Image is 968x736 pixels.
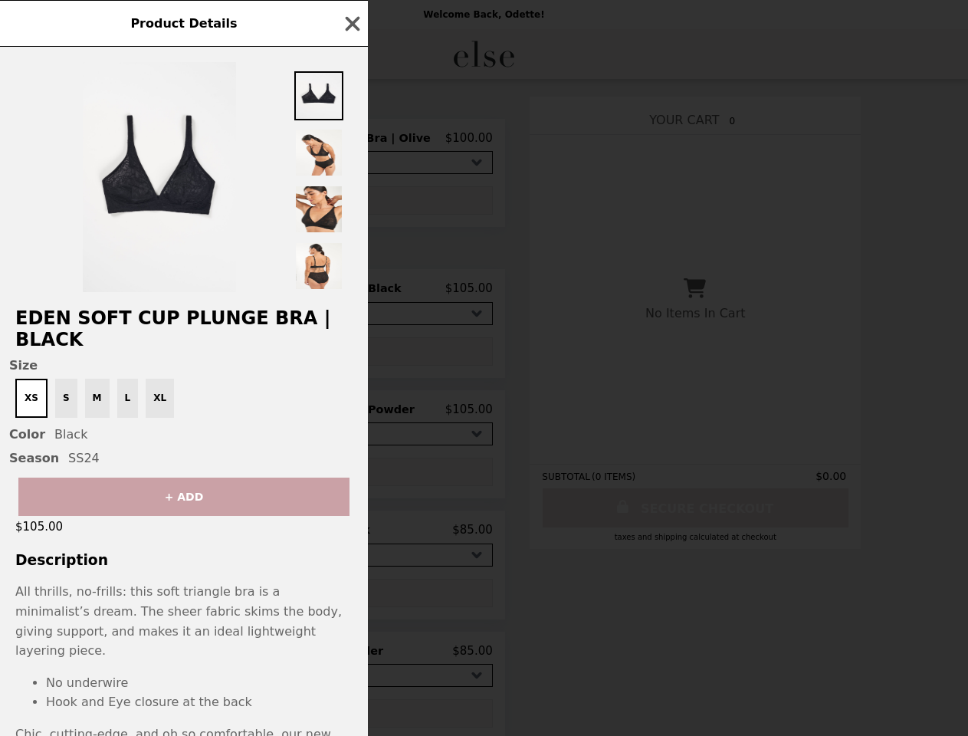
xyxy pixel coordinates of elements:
[15,379,48,418] button: XS
[83,62,236,292] img: XS / Black / SS24
[9,358,359,373] span: Size
[294,71,343,120] img: Thumbnail 1
[130,16,237,31] span: Product Details
[9,451,359,465] div: SS24
[294,185,343,234] img: Thumbnail 3
[15,584,342,658] span: All thrills, no-frills: this soft triangle bra is a minimalist’s dream. The sheer fabric skims th...
[294,128,343,177] img: Thumbnail 2
[9,427,45,442] span: Color
[18,478,349,516] button: + ADD
[9,427,359,442] div: Black
[294,242,343,291] img: Thumbnail 4
[9,451,59,465] span: Season
[46,675,128,690] span: No underwire
[46,692,353,712] li: Hook and Eye closure at the back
